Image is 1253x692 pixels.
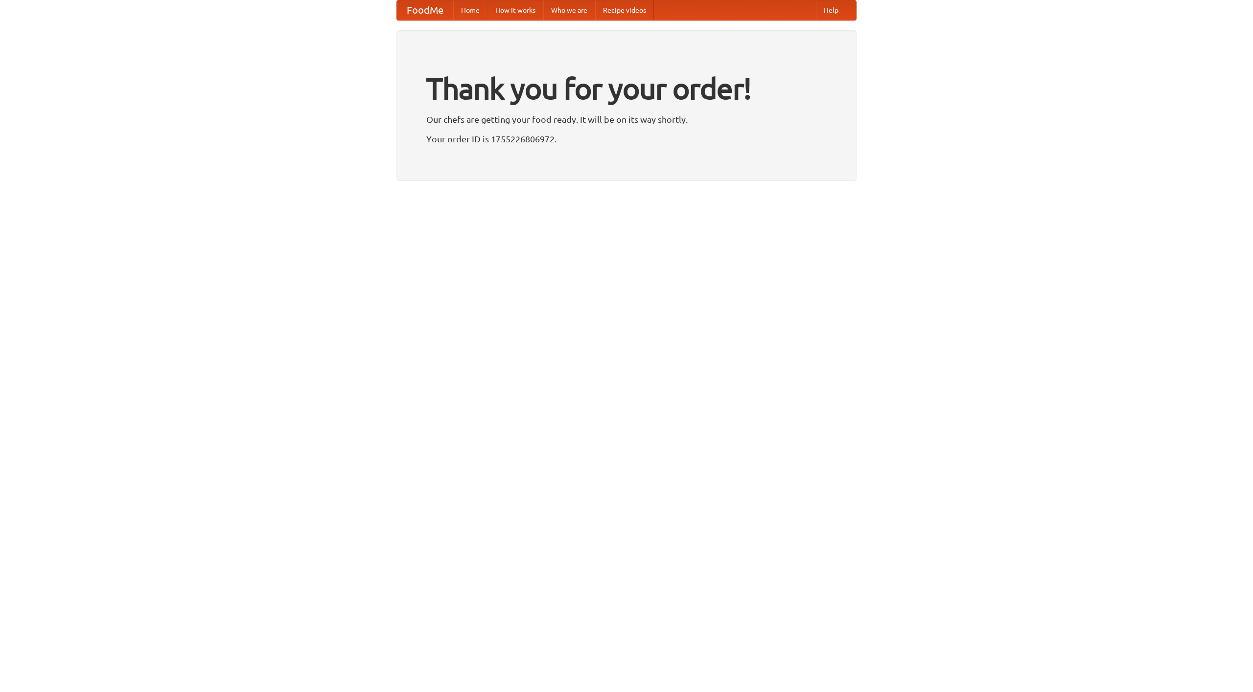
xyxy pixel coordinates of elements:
a: Recipe videos [595,0,654,20]
p: Our chefs are getting your food ready. It will be on its way shortly. [426,112,827,127]
a: Who we are [543,0,595,20]
a: How it works [487,0,543,20]
a: Home [453,0,487,20]
a: Help [816,0,846,20]
a: FoodMe [397,0,453,20]
p: Your order ID is 1755226806972. [426,132,827,146]
h1: Thank you for your order! [426,65,827,112]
